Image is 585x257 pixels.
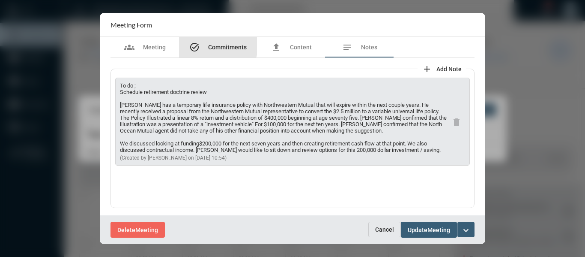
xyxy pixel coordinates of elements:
mat-icon: task_alt [189,42,200,52]
button: Cancel [368,222,401,237]
mat-icon: add [422,64,432,74]
mat-icon: file_upload [271,42,281,52]
span: Meeting [143,44,166,51]
span: Notes [361,44,377,51]
button: delete note [448,113,465,130]
span: Commitments [208,44,247,51]
span: Meeting [427,227,450,233]
span: Update [408,227,427,233]
span: Add Note [436,66,462,73]
mat-icon: groups [124,42,134,52]
h2: Meeting Form [110,21,152,29]
span: Delete [117,227,135,233]
button: add note [418,60,466,77]
mat-icon: delete [451,117,462,127]
span: Content [290,44,312,51]
mat-icon: notes [342,42,352,52]
button: DeleteMeeting [110,222,165,238]
span: Meeting [135,227,158,233]
button: UpdateMeeting [401,222,457,238]
mat-icon: expand_more [461,225,471,236]
span: (Created by [PERSON_NAME] on [DATE] 10:54) [120,155,227,161]
span: Cancel [375,226,394,233]
p: To do ; Schedule retirement doctrine review [PERSON_NAME] has a temporary life insurance policy w... [120,82,448,153]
